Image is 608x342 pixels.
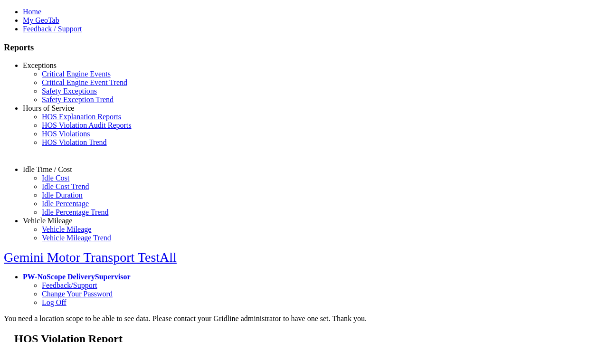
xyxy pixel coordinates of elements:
a: HOS Violation Audit Reports [42,121,132,129]
a: PW-NoScope DeliverySupervisor [23,273,130,281]
a: Idle Cost Trend [42,182,89,190]
a: Critical Engine Event Trend [42,78,127,86]
a: Idle Percentage [42,199,89,208]
a: Vehicle Mileage [42,225,91,233]
a: Hours of Service [23,104,74,112]
a: Feedback / Support [23,25,82,33]
a: Log Off [42,298,66,306]
a: My GeoTab [23,16,59,24]
a: Vehicle Mileage Trend [42,234,111,242]
a: Safety Exceptions [42,87,97,95]
a: Idle Time / Cost [23,165,72,173]
a: Critical Engine Events [42,70,111,78]
a: Gemini Motor Transport TestAll [4,250,177,265]
a: Vehicle Mileage [23,217,72,225]
a: HOS Violation Trend [42,138,107,146]
a: Idle Duration [42,191,83,199]
a: Exceptions [23,61,57,69]
a: HOS Explanation Reports [42,113,121,121]
a: Idle Cost [42,174,69,182]
a: Change Your Password [42,290,113,298]
a: HOS Violations [42,130,90,138]
a: Home [23,8,41,16]
a: Safety Exception Trend [42,95,114,104]
h3: Reports [4,42,604,53]
a: Idle Percentage Trend [42,208,108,216]
div: You need a location scope to be able to see data. Please contact your Gridline administrator to h... [4,314,604,323]
a: Feedback/Support [42,281,97,289]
